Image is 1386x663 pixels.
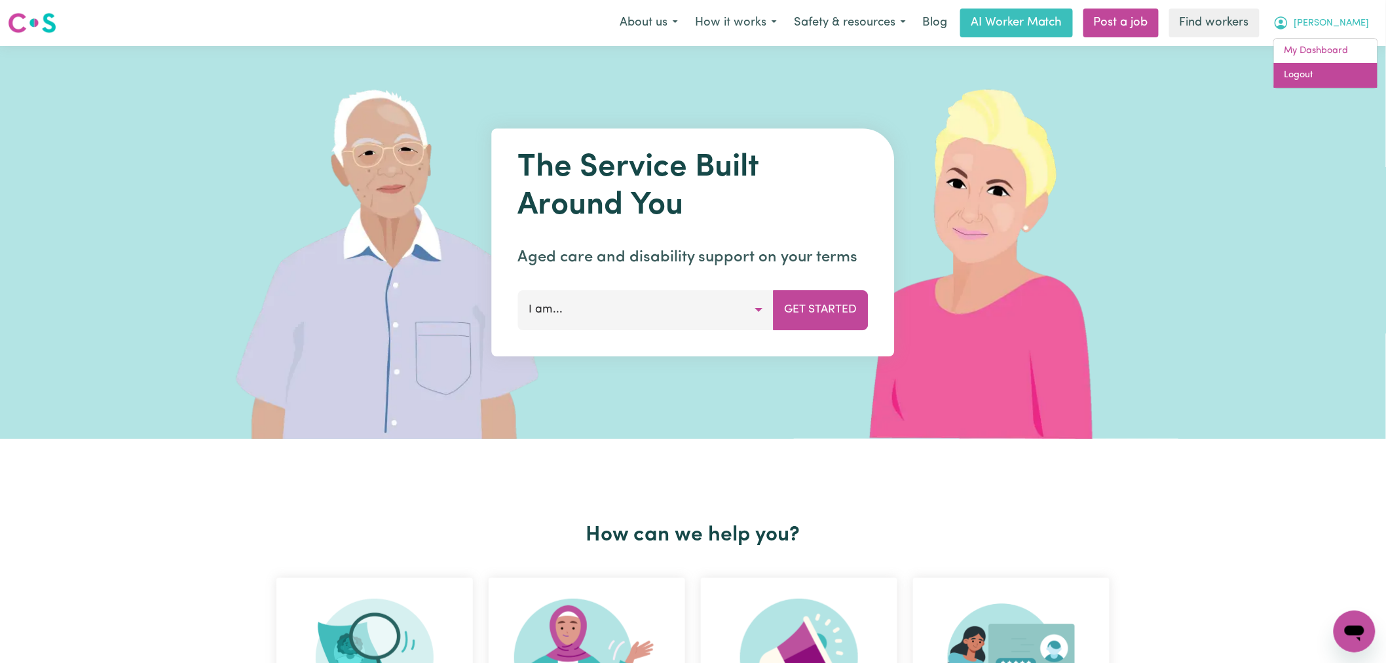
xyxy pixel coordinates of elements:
[1169,9,1260,37] a: Find workers
[686,9,785,37] button: How it works
[1274,63,1377,88] a: Logout
[1274,39,1377,64] a: My Dashboard
[1334,611,1376,653] iframe: Button to launch messaging window
[1273,38,1378,88] div: My Account
[8,8,56,38] a: Careseekers logo
[518,246,869,269] p: Aged care and disability support on your terms
[774,290,869,330] button: Get Started
[518,290,774,330] button: I am...
[611,9,686,37] button: About us
[8,11,56,35] img: Careseekers logo
[914,9,955,37] a: Blog
[1265,9,1378,37] button: My Account
[785,9,914,37] button: Safety & resources
[269,523,1117,548] h2: How can we help you?
[1294,16,1370,31] span: [PERSON_NAME]
[1083,9,1159,37] a: Post a job
[518,149,869,225] h1: The Service Built Around You
[960,9,1073,37] a: AI Worker Match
